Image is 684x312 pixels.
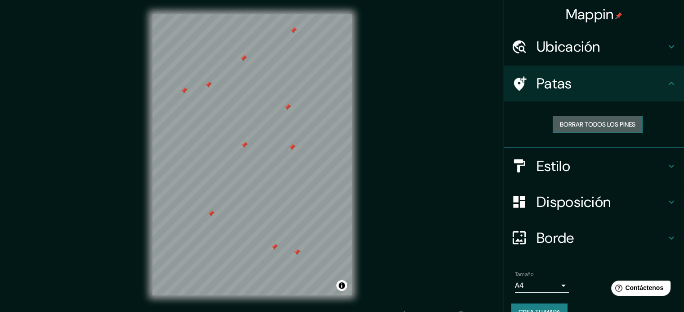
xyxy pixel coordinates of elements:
[515,281,524,290] font: A4
[504,184,684,220] div: Disposición
[604,277,674,302] iframe: Lanzador de widgets de ayuda
[504,29,684,65] div: Ubicación
[536,37,600,56] font: Ubicación
[615,12,622,19] img: pin-icon.png
[553,116,643,133] button: Borrar todos los pines
[504,148,684,184] div: Estilo
[515,278,569,293] div: A4
[336,280,347,291] button: Activar o desactivar atribución
[536,229,574,247] font: Borde
[536,193,611,211] font: Disposición
[515,271,533,278] font: Tamaño
[504,66,684,101] div: Patas
[152,14,352,295] canvas: Mapa
[536,74,572,93] font: Patas
[536,157,570,176] font: Estilo
[566,5,614,24] font: Mappin
[560,120,635,128] font: Borrar todos los pines
[504,220,684,256] div: Borde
